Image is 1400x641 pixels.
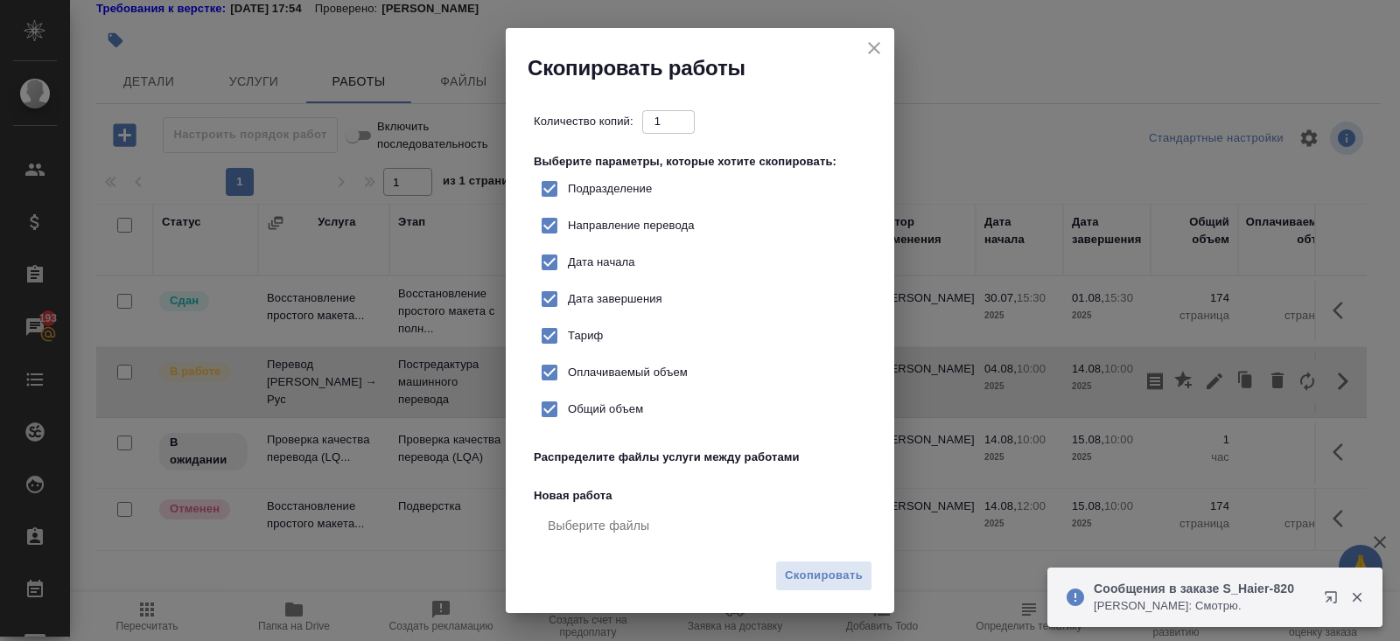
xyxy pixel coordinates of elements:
span: Общий объем [568,401,643,418]
p: Новая работа [534,487,873,505]
button: close [861,35,887,61]
span: Подразделение [568,180,652,198]
p: Распределите файлы услуги между работами [534,449,808,466]
p: Выберите параметры, которые хотите скопировать: [534,153,873,171]
button: Открыть в новой вкладке [1313,580,1355,622]
p: Количество копий: [534,113,642,130]
span: Тариф [568,327,603,345]
span: Скопировать [785,566,863,586]
button: Закрыть [1339,589,1375,605]
div: Выберите файлы [534,505,873,547]
span: Дата начала [568,254,635,271]
p: Сообщения в заказе S_Haier-820 [1094,580,1312,597]
span: Дата завершения [568,290,662,308]
h2: Скопировать работы [528,54,894,82]
button: Скопировать [775,561,872,591]
span: Оплачиваемый объем [568,364,688,381]
span: Направление перевода [568,217,695,234]
p: [PERSON_NAME]: Смотрю. [1094,597,1312,615]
